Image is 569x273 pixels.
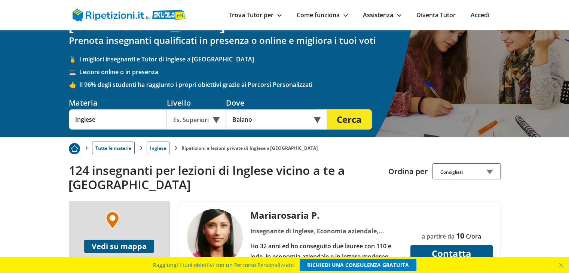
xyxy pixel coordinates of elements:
[247,226,406,236] div: Insegnante di Inglese, Economia aziendale, Francese, Italiano, Matematica, Tedesco
[300,259,416,271] a: RICHIEDI UNA CONSULENZA GRATUITA
[410,245,493,262] button: Contatta
[432,163,501,179] div: Consigliati
[466,232,481,240] span: €/ora
[471,11,489,19] a: Accedi
[388,166,428,176] label: Ordina per
[79,68,501,76] span: Lezioni online o in presenza
[69,68,79,76] span: 💻
[69,137,501,154] nav: breadcrumb d-none d-tablet-block
[167,98,226,108] div: Livello
[226,109,317,130] input: Es. Indirizzo o CAP
[69,143,80,154] img: Piu prenotato
[226,98,327,108] div: Dove
[69,163,383,192] h2: 124 insegnanti per lezioni di Inglese vicino a te a [GEOGRAPHIC_DATA]
[187,209,243,265] img: tutor a Sirignano - Mariarosaria
[69,35,501,46] h2: Prenota insegnanti qualificati in presenza o online e migliora i tuoi voti
[69,81,79,89] span: 👍
[69,109,167,130] input: Es. Matematica
[73,10,186,18] a: logo Skuola.net | Ripetizioni.it
[69,55,79,63] span: 🥇
[105,211,119,229] img: Marker
[422,232,455,240] span: a partire da
[79,55,501,63] span: I migliori insegnanti e Tutor di Inglese a [GEOGRAPHIC_DATA]
[147,142,169,154] a: Inglese
[297,11,348,19] a: Come funziona
[181,145,318,151] li: Ripetizioni e lezioni private di Inglese a [GEOGRAPHIC_DATA]
[456,231,464,241] span: 10
[229,11,282,19] a: Trova Tutor per
[153,259,294,271] span: Raggiungi i tuoi obiettivi con un Percorso Personalizzato
[167,109,226,130] div: Es. Superiori
[327,109,372,130] button: Cerca
[84,240,154,253] button: Vedi su mappa
[363,11,401,19] a: Assistenza
[416,11,456,19] a: Diventa Tutor
[69,98,167,108] div: Materia
[79,81,501,89] span: Il 96% degli studenti ha raggiunto i propri obiettivi grazie ai Percorsi Personalizzati
[247,241,406,262] div: Ho 32 anni ed ho conseguito due lauree con 110 e lode, in economia aziendale e in lettere moderne...
[73,9,186,21] img: logo Skuola.net | Ripetizioni.it
[92,142,135,154] a: Tutte le materie
[247,209,406,221] div: Mariarosaria P.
